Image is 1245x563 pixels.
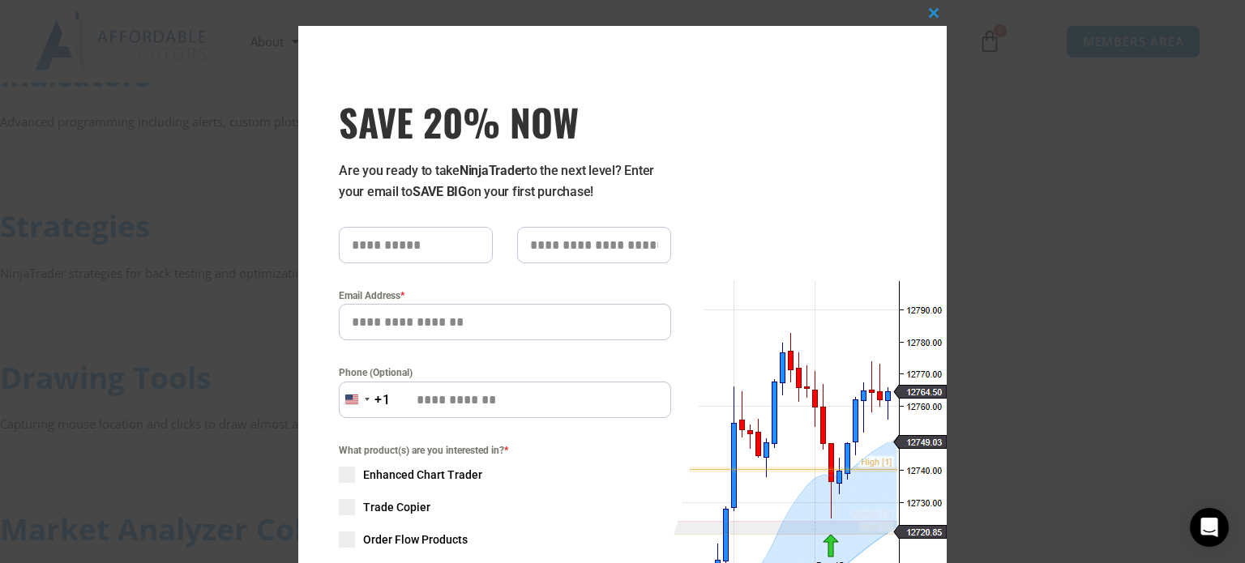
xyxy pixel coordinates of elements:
[339,160,671,203] p: Are you ready to take to the next level? Enter your email to on your first purchase!
[363,467,482,483] span: Enhanced Chart Trader
[339,99,671,144] h3: SAVE 20% NOW
[374,390,391,411] div: +1
[339,382,391,418] button: Selected country
[339,499,671,515] label: Trade Copier
[339,467,671,483] label: Enhanced Chart Trader
[413,184,467,199] strong: SAVE BIG
[339,365,671,381] label: Phone (Optional)
[460,163,526,178] strong: NinjaTrader
[339,288,671,304] label: Email Address
[363,531,468,548] span: Order Flow Products
[339,531,671,548] label: Order Flow Products
[363,499,430,515] span: Trade Copier
[339,442,671,459] span: What product(s) are you interested in?
[1190,508,1229,547] div: Open Intercom Messenger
